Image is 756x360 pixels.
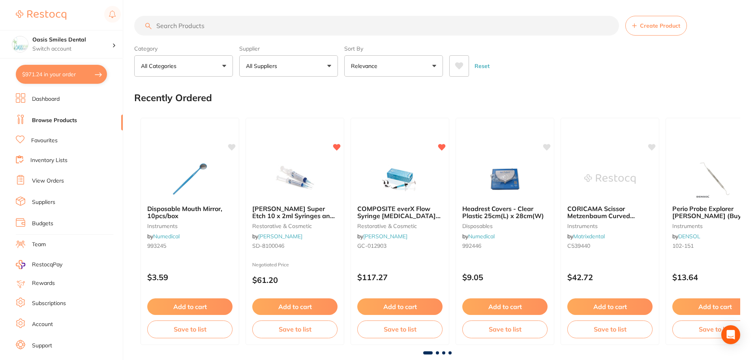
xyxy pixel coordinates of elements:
button: Add to cart [462,298,548,315]
a: Numedical [468,233,495,240]
span: by [357,233,407,240]
input: Search Products [134,16,619,36]
label: Category [134,45,233,52]
a: Numedical [153,233,180,240]
b: COMPOSITE everX Flow Syringe Dentin Shade x 3.7g [357,205,443,220]
small: GC-012903 [357,243,443,249]
img: COMPOSITE everX Flow Syringe Dentin Shade x 3.7g [374,159,426,199]
img: Headrest Covers - Clear Plastic 25cm(L) x 28cm(W) [479,159,531,199]
img: RestocqPay [16,260,25,269]
p: Switch account [32,45,112,53]
button: Save to list [462,320,548,338]
small: disposables [462,223,548,229]
span: by [252,233,302,240]
p: $61.20 [252,275,338,285]
button: Add to cart [252,298,338,315]
a: Rewards [32,279,55,287]
a: Support [32,342,52,350]
button: All Categories [134,55,233,77]
span: by [672,233,700,240]
img: Restocq Logo [16,10,66,20]
b: CORICAMA Scissor Metzenbaum Curved 145MM B/B [567,205,653,220]
a: View Orders [32,177,64,185]
a: Favourites [31,137,58,145]
button: Save to list [567,320,653,338]
small: restorative & cosmetic [252,223,338,229]
a: Budgets [32,220,53,228]
img: CORICAMA Scissor Metzenbaum Curved 145MM B/B [584,159,636,199]
a: Browse Products [32,117,77,124]
a: Account [32,320,53,328]
a: Inventory Lists [30,156,68,164]
button: Save to list [357,320,443,338]
a: RestocqPay [16,260,62,269]
h2: Recently Ordered [134,92,212,104]
small: 993245 [147,243,233,249]
img: Perio Probe Explorer William (Buy 5, get 1 free) [689,159,741,199]
p: $42.72 [567,273,653,282]
small: Negotiated Price [252,262,338,268]
p: All Categories [141,62,180,70]
button: Relevance [344,55,443,77]
a: DENSOL [678,233,700,240]
h4: Oasis Smiles Dental [32,36,112,44]
b: Headrest Covers - Clear Plastic 25cm(L) x 28cm(W) [462,205,548,220]
b: Disposable Mouth Mirror, 10pcs/box [147,205,233,220]
button: Add to cart [567,298,653,315]
span: RestocqPay [32,261,62,269]
button: Save to list [147,320,233,338]
a: Subscriptions [32,300,66,307]
button: Add to cart [147,298,233,315]
a: Suppliers [32,198,55,206]
small: C539440 [567,243,653,249]
p: Relevance [351,62,381,70]
span: by [462,233,495,240]
img: HENRY SCHEIN Super Etch 10 x 2ml Syringes and 50 Tips [269,159,321,199]
small: SD-8100046 [252,243,338,249]
img: Oasis Smiles Dental [12,36,28,52]
a: Restocq Logo [16,6,66,24]
label: Sort By [344,45,443,52]
button: All Suppliers [239,55,338,77]
span: by [567,233,605,240]
a: Team [32,241,46,249]
a: [PERSON_NAME] [258,233,302,240]
button: Add to cart [357,298,443,315]
span: Create Product [640,23,680,29]
button: Save to list [252,320,338,338]
a: Dashboard [32,95,60,103]
label: Supplier [239,45,338,52]
small: instruments [147,223,233,229]
a: Matrixdental [573,233,605,240]
small: restorative & cosmetic [357,223,443,229]
a: [PERSON_NAME] [363,233,407,240]
p: $117.27 [357,273,443,282]
span: by [147,233,180,240]
button: Reset [472,55,492,77]
p: All Suppliers [246,62,280,70]
small: instruments [567,223,653,229]
div: Open Intercom Messenger [721,325,740,344]
p: $9.05 [462,273,548,282]
b: HENRY SCHEIN Super Etch 10 x 2ml Syringes and 50 Tips [252,205,338,220]
button: Create Product [625,16,687,36]
button: $971.24 in your order [16,65,107,84]
small: 992446 [462,243,548,249]
img: Disposable Mouth Mirror, 10pcs/box [164,159,216,199]
p: $3.59 [147,273,233,282]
